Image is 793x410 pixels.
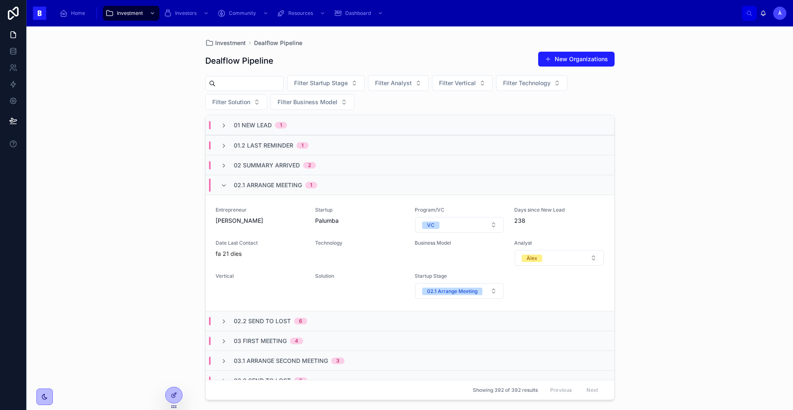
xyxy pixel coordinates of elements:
span: Community [229,10,256,17]
a: Resources [274,6,330,21]
a: Home [57,6,91,21]
span: Filter Vertical [439,79,476,87]
button: Select Button [432,75,493,91]
button: Select Button [415,283,504,299]
button: Select Button [205,94,267,110]
a: Investors [161,6,213,21]
span: Startup Stage [415,273,504,279]
a: Investment [103,6,159,21]
span: 02 Summary Arrived [234,161,300,169]
button: Select Button [496,75,567,91]
div: scrollable content [53,4,742,22]
a: Entrepreneur[PERSON_NAME]StartupPalumbaProgram/VCSelect ButtonDays since New Lead238Date Last Con... [206,195,614,311]
span: Home [71,10,85,17]
span: 03 First Meeting [234,337,287,345]
span: Business Model [415,240,504,246]
button: Select Button [515,250,603,266]
a: Dashboard [331,6,387,21]
span: 02.1 Arrange Meeting [234,181,302,189]
span: Filter Analyst [375,79,412,87]
span: Filter Business Model [278,98,337,106]
span: Date Last Contact [216,240,305,246]
p: fa 21 dies [216,250,242,258]
span: Vertical [216,273,305,279]
div: 6 [299,318,302,324]
span: [PERSON_NAME] [216,217,305,225]
a: Investment [205,39,246,47]
span: Filter Technology [503,79,551,87]
span: Investment [117,10,143,17]
span: Investors [175,10,197,17]
span: Palumba [315,217,405,225]
div: VC [427,222,434,229]
span: Filter Startup Stage [294,79,348,87]
button: New Organizations [538,52,615,67]
button: Select Button [368,75,429,91]
span: Startup [315,207,405,213]
span: 03.2 Send to Lost [234,377,291,385]
div: Àlex [527,255,537,262]
button: Select Button [287,75,365,91]
a: Community [215,6,273,21]
span: Resources [288,10,313,17]
span: 02.2 Send To Lost [234,317,291,325]
span: 01.2 Last Reminder [234,141,293,150]
span: Investment [215,39,246,47]
span: 238 [514,217,604,225]
div: 3 [336,358,340,364]
div: 02.1 Arrange Meeting [427,288,477,295]
span: 01 New Lead [234,121,272,129]
div: 3 [299,377,302,384]
div: 1 [310,182,312,188]
span: Entrepreneur [216,207,305,213]
div: 4 [295,338,298,344]
span: À [778,10,782,17]
button: Select Button [271,94,354,110]
h1: Dealflow Pipeline [205,55,273,67]
span: Dashboard [345,10,371,17]
div: 1 [280,122,282,129]
img: App logo [33,7,46,20]
span: Solution [315,273,405,279]
button: Unselect ALEX [522,254,542,262]
span: Technology [315,240,405,246]
button: Select Button [415,217,504,233]
span: Showing 392 of 392 results [473,387,538,393]
span: Analyst [514,240,604,246]
span: Days since New Lead [514,207,604,213]
span: Filter Solution [212,98,250,106]
a: Dealflow Pipeline [254,39,302,47]
div: 2 [308,162,311,169]
span: 03.1 Arrange Second Meeting [234,357,328,365]
span: Program/VC [415,207,504,213]
div: 1 [302,142,304,149]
